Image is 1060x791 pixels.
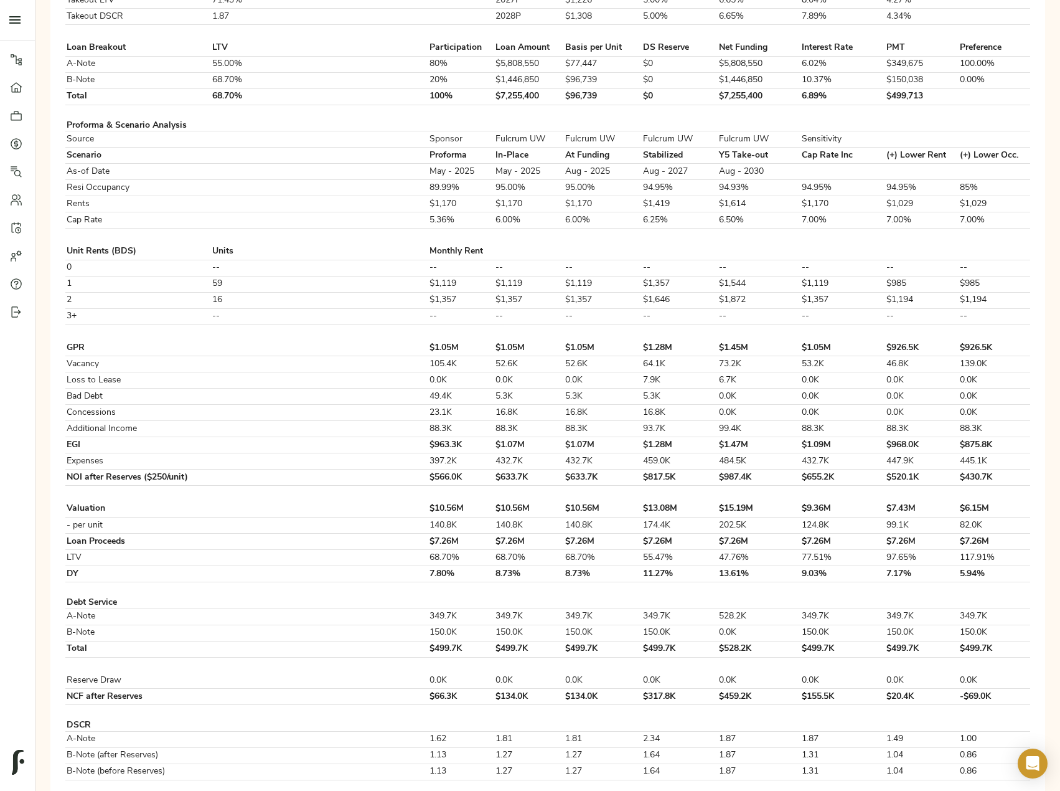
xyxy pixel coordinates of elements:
[564,625,642,641] td: 150.0K
[884,453,958,470] td: 447.9K
[494,518,563,534] td: 140.8K
[642,453,718,470] td: 459.0K
[884,308,958,324] td: --
[717,276,800,292] td: $1,544
[884,9,958,25] td: 4.34%
[958,356,1030,372] td: 139.0K
[717,212,800,229] td: 6.50%
[642,88,718,105] td: $0
[428,356,494,372] td: 105.4K
[642,9,718,25] td: 5.00%
[958,501,1030,518] td: $6.15M
[717,308,800,324] td: --
[884,276,958,292] td: $985
[884,148,958,164] td: (+) Lower Rent
[428,276,494,292] td: $1,119
[800,340,885,356] td: $1.05M
[494,340,563,356] td: $1.05M
[564,88,642,105] td: $96,739
[494,550,563,566] td: 68.70%
[564,421,642,437] td: 88.3K
[884,501,958,518] td: $7.43M
[494,292,563,308] td: $1,357
[564,550,642,566] td: 68.70%
[884,292,958,308] td: $1,194
[65,72,211,88] td: B-Note
[428,212,494,229] td: 5.36%
[564,534,642,550] td: $7.26M
[717,340,800,356] td: $1.45M
[642,212,718,229] td: 6.25%
[800,518,885,534] td: 124.8K
[428,196,494,212] td: $1,170
[564,292,642,308] td: $1,357
[642,518,718,534] td: 174.4K
[65,260,211,276] td: 0
[65,625,211,641] td: B-Note
[564,566,642,582] td: 8.73%
[494,421,563,437] td: 88.3K
[65,641,211,657] td: Total
[428,518,494,534] td: 140.8K
[494,88,563,105] td: $7,255,400
[717,356,800,372] td: 73.2K
[884,437,958,453] td: $968.0K
[642,372,718,389] td: 7.9K
[642,56,718,72] td: $0
[564,470,642,486] td: $633.7K
[717,292,800,308] td: $1,872
[958,437,1030,453] td: $875.8K
[800,534,885,550] td: $7.26M
[642,421,718,437] td: 93.7K
[642,40,718,57] td: DS Reserve
[65,196,211,212] td: Rents
[494,453,563,470] td: 432.7K
[642,180,718,196] td: 94.95%
[800,196,885,212] td: $1,170
[211,260,428,276] td: --
[211,276,428,292] td: 59
[428,308,494,324] td: --
[958,470,1030,486] td: $430.7K
[494,308,563,324] td: --
[65,9,211,25] td: Takeout DSCR
[564,641,642,657] td: $499.7K
[717,437,800,453] td: $1.47M
[958,453,1030,470] td: 445.1K
[958,389,1030,405] td: 0.0K
[494,534,563,550] td: $7.26M
[564,276,642,292] td: $1,119
[564,40,642,57] td: Basis per Unit
[642,550,718,566] td: 55.47%
[65,308,211,324] td: 3+
[65,164,211,180] td: As-of Date
[642,356,718,372] td: 64.1K
[564,453,642,470] td: 432.7K
[642,405,718,421] td: 16.8K
[800,625,885,641] td: 150.0K
[428,40,494,57] td: Participation
[428,501,494,518] td: $10.56M
[494,437,563,453] td: $1.07M
[428,534,494,550] td: $7.26M
[958,421,1030,437] td: 88.3K
[958,56,1030,72] td: 100.00%
[717,164,800,180] td: Aug - 2030
[428,625,494,641] td: 150.0K
[958,550,1030,566] td: 117.91%
[428,609,494,625] td: 349.7K
[494,609,563,625] td: 349.7K
[12,750,24,775] img: logo
[65,566,211,582] td: DY
[65,389,211,405] td: Bad Debt
[428,164,494,180] td: May - 2025
[717,501,800,518] td: $15.19M
[642,534,718,550] td: $7.26M
[884,88,958,105] td: $499,713
[800,372,885,389] td: 0.0K
[65,56,211,72] td: A-Note
[494,405,563,421] td: 16.8K
[958,405,1030,421] td: 0.0K
[494,40,563,57] td: Loan Amount
[211,56,428,72] td: 55.00%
